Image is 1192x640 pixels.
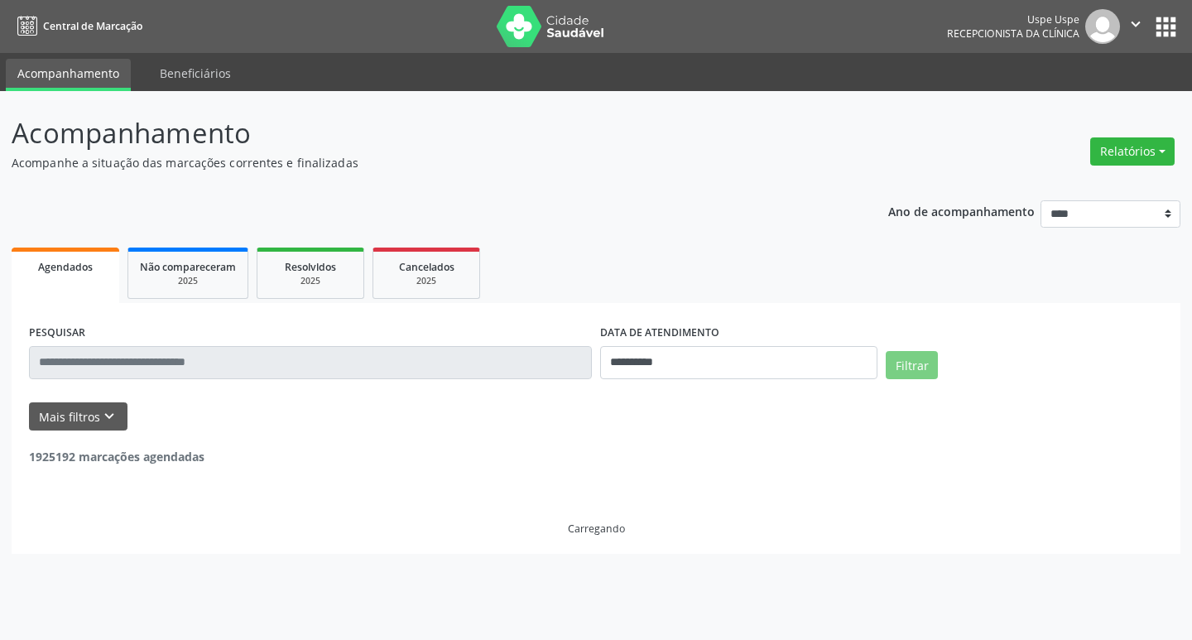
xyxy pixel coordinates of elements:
[6,59,131,91] a: Acompanhamento
[43,19,142,33] span: Central de Marcação
[12,154,829,171] p: Acompanhe a situação das marcações correntes e finalizadas
[140,275,236,287] div: 2025
[888,200,1035,221] p: Ano de acompanhamento
[148,59,243,88] a: Beneficiários
[385,275,468,287] div: 2025
[1127,15,1145,33] i: 
[1151,12,1180,41] button: apps
[140,260,236,274] span: Não compareceram
[100,407,118,426] i: keyboard_arrow_down
[886,351,938,379] button: Filtrar
[1085,9,1120,44] img: img
[29,320,85,346] label: PESQUISAR
[38,260,93,274] span: Agendados
[269,275,352,287] div: 2025
[29,402,127,431] button: Mais filtroskeyboard_arrow_down
[29,449,204,464] strong: 1925192 marcações agendadas
[12,113,829,154] p: Acompanhamento
[947,12,1079,26] div: Uspe Uspe
[568,522,625,536] div: Carregando
[399,260,454,274] span: Cancelados
[600,320,719,346] label: DATA DE ATENDIMENTO
[285,260,336,274] span: Resolvidos
[12,12,142,40] a: Central de Marcação
[947,26,1079,41] span: Recepcionista da clínica
[1090,137,1175,166] button: Relatórios
[1120,9,1151,44] button: 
